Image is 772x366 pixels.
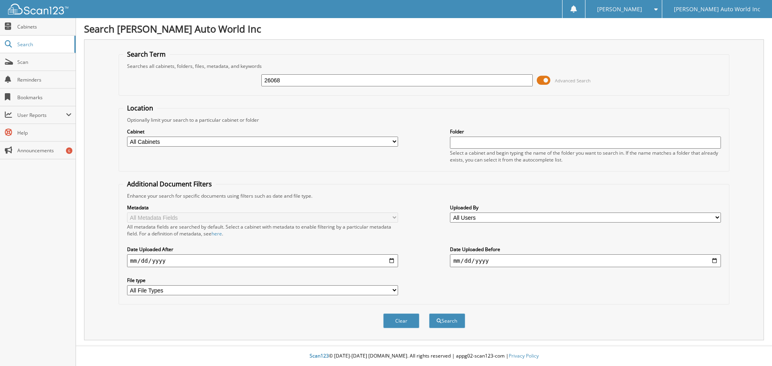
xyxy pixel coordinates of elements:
[127,277,398,284] label: File type
[450,204,721,211] label: Uploaded By
[211,230,222,237] a: here
[17,23,72,30] span: Cabinets
[123,180,216,188] legend: Additional Document Filters
[127,204,398,211] label: Metadata
[127,254,398,267] input: start
[17,112,66,119] span: User Reports
[123,117,725,123] div: Optionally limit your search to a particular cabinet or folder
[450,128,721,135] label: Folder
[450,254,721,267] input: end
[123,192,725,199] div: Enhance your search for specific documents using filters such as date and file type.
[17,76,72,83] span: Reminders
[84,22,764,35] h1: Search [PERSON_NAME] Auto World Inc
[17,94,72,101] span: Bookmarks
[66,147,72,154] div: 6
[123,63,725,70] div: Searches all cabinets, folders, files, metadata, and keywords
[732,327,772,366] iframe: Chat Widget
[674,7,760,12] span: [PERSON_NAME] Auto World Inc
[429,313,465,328] button: Search
[597,7,642,12] span: [PERSON_NAME]
[17,59,72,65] span: Scan
[127,246,398,253] label: Date Uploaded After
[450,246,721,253] label: Date Uploaded Before
[123,50,170,59] legend: Search Term
[8,4,68,14] img: scan123-logo-white.svg
[450,149,721,163] div: Select a cabinet and begin typing the name of the folder you want to search in. If the name match...
[127,223,398,237] div: All metadata fields are searched by default. Select a cabinet with metadata to enable filtering b...
[123,104,157,112] legend: Location
[127,128,398,135] label: Cabinet
[17,41,70,48] span: Search
[17,147,72,154] span: Announcements
[383,313,419,328] button: Clear
[509,352,539,359] a: Privacy Policy
[76,346,772,366] div: © [DATE]-[DATE] [DOMAIN_NAME]. All rights reserved | appg02-scan123-com |
[310,352,329,359] span: Scan123
[555,78,591,84] span: Advanced Search
[17,129,72,136] span: Help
